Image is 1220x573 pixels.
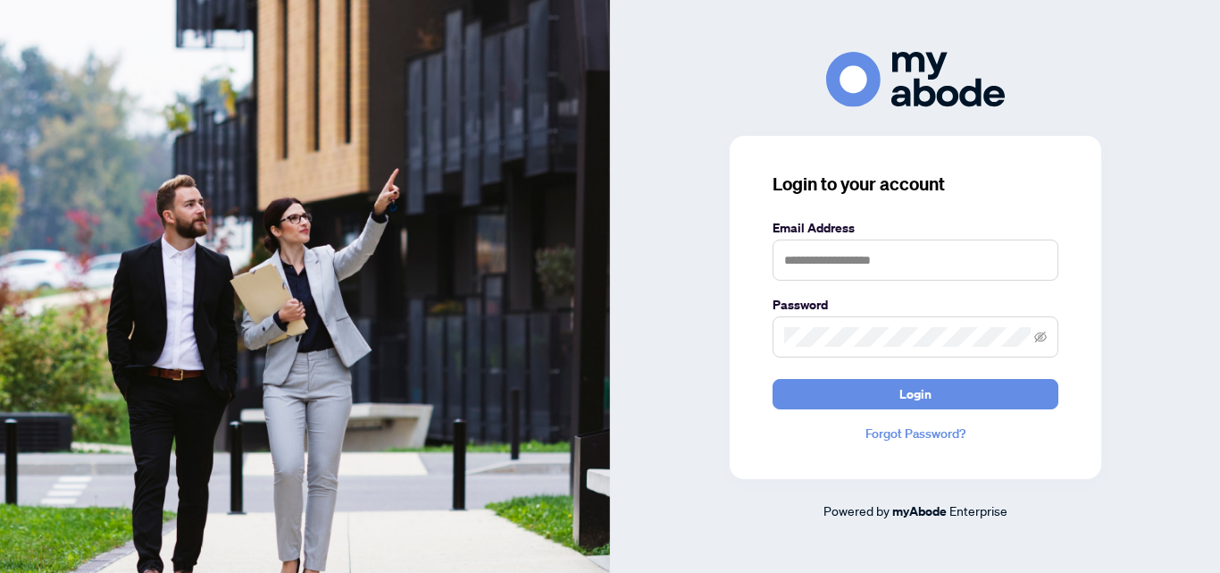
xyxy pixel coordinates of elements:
button: Login [773,379,1058,409]
span: Powered by [823,502,890,518]
span: Login [899,380,932,409]
label: Email Address [773,218,1058,238]
label: Password [773,295,1058,315]
a: myAbode [892,501,947,521]
h3: Login to your account [773,172,1058,197]
span: Enterprise [949,502,1007,518]
span: eye-invisible [1034,331,1047,343]
img: ma-logo [826,52,1005,106]
a: Forgot Password? [773,424,1058,443]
